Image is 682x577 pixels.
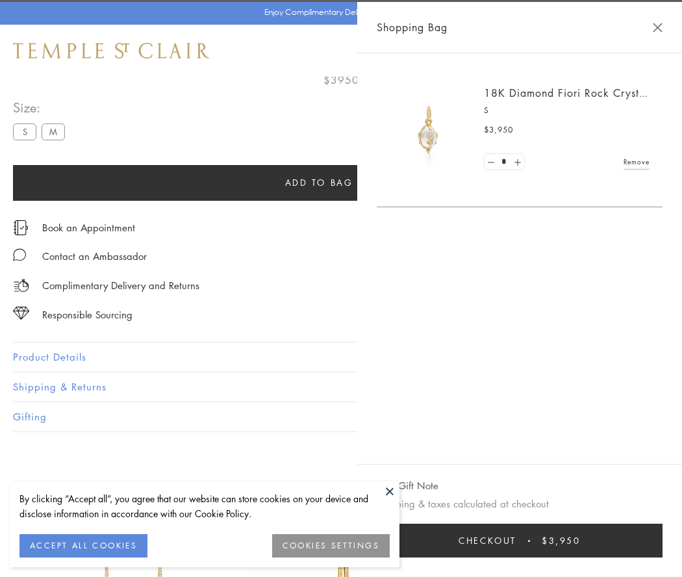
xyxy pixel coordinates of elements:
button: Shipping & Returns [13,372,669,402]
button: Checkout $3,950 [377,524,663,558]
p: Enjoy Complimentary Delivery & Returns [264,6,412,19]
button: ACCEPT ALL COOKIES [19,534,147,558]
h3: You May Also Like [32,478,650,499]
button: Gifting [13,402,669,431]
span: $3,950 [542,533,581,548]
span: Shopping Bag [377,19,448,36]
button: Add Gift Note [377,478,438,494]
div: By clicking “Accept all”, you agree that our website can store cookies on your device and disclos... [19,491,390,521]
img: icon_appointment.svg [13,220,29,235]
span: $3950 [323,71,359,88]
img: Temple St. Clair [13,43,209,58]
a: Set quantity to 2 [511,154,524,170]
span: $3,950 [484,123,513,136]
p: S [484,104,650,117]
label: S [13,123,36,140]
a: Set quantity to 0 [485,154,498,170]
img: MessageIcon-01_2.svg [13,248,26,261]
span: Size: [13,97,70,118]
button: Add to bag [13,165,625,201]
button: COOKIES SETTINGS [272,534,390,558]
img: icon_sourcing.svg [13,307,29,320]
span: Checkout [459,533,516,548]
label: M [42,123,65,140]
a: Remove [624,155,650,169]
button: Product Details [13,342,669,372]
img: icon_delivery.svg [13,277,29,294]
button: Close Shopping Bag [653,23,663,32]
div: Responsible Sourcing [42,307,133,323]
a: Book an Appointment [42,220,135,235]
p: Complimentary Delivery and Returns [42,277,199,294]
div: Contact an Ambassador [42,248,147,264]
p: Shipping & taxes calculated at checkout [377,496,663,512]
img: P51889-E11FIORI [390,91,468,169]
span: Add to bag [285,175,353,190]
